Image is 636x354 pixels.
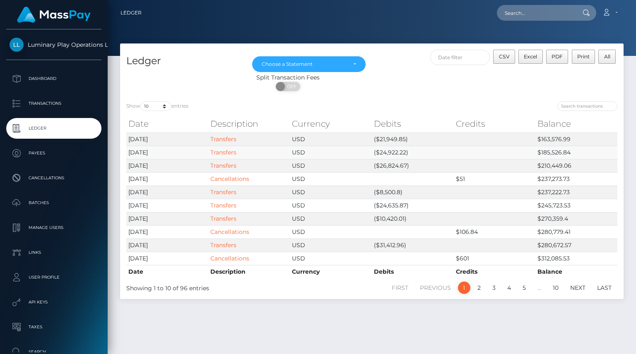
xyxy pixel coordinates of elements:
[120,73,456,82] div: Split Transaction Fees
[120,4,142,22] a: Ledger
[577,53,590,60] span: Print
[535,172,617,185] td: $237,273.73
[6,217,101,238] a: Manage Users
[126,212,208,225] td: [DATE]
[503,282,516,294] a: 4
[126,54,240,68] h4: Ledger
[210,255,249,262] a: Cancellations
[126,146,208,159] td: [DATE]
[10,246,98,259] p: Links
[252,56,366,72] button: Choose a Statement
[10,38,24,52] img: Luminary Play Operations Limited
[6,317,101,337] a: Taxes
[372,132,454,146] td: ($21,949.85)
[210,175,249,183] a: Cancellations
[572,50,595,64] button: Print
[6,41,101,48] span: Luminary Play Operations Limited
[6,93,101,114] a: Transactions
[210,241,236,249] a: Transfers
[290,116,372,132] th: Currency
[372,146,454,159] td: ($24,922.22)
[10,296,98,308] p: API Keys
[140,101,171,111] select: Showentries
[126,101,188,111] label: Show entries
[604,53,610,60] span: All
[210,135,236,143] a: Transfers
[290,225,372,238] td: USD
[372,212,454,225] td: ($10,420.01)
[535,132,617,146] td: $163,576.99
[210,228,249,236] a: Cancellations
[524,53,537,60] span: Excel
[430,50,490,65] input: Date filter
[535,199,617,212] td: $245,723.53
[6,68,101,89] a: Dashboard
[566,282,590,294] a: Next
[10,197,98,209] p: Batches
[126,172,208,185] td: [DATE]
[372,159,454,172] td: ($26,824.67)
[535,159,617,172] td: $210,449.06
[126,159,208,172] td: [DATE]
[126,185,208,199] td: [DATE]
[535,212,617,225] td: $270,359.4
[10,172,98,184] p: Cancellations
[518,50,543,64] button: Excel
[126,252,208,265] td: [DATE]
[6,118,101,139] a: Ledger
[126,199,208,212] td: [DATE]
[10,72,98,85] p: Dashboard
[6,242,101,263] a: Links
[454,225,536,238] td: $106.84
[10,122,98,135] p: Ledger
[535,252,617,265] td: $312,085.53
[290,172,372,185] td: USD
[518,282,530,294] a: 5
[6,143,101,164] a: Payees
[126,225,208,238] td: [DATE]
[535,146,617,159] td: $185,526.84
[10,97,98,110] p: Transactions
[6,267,101,288] a: User Profile
[10,222,98,234] p: Manage Users
[488,282,500,294] a: 3
[290,132,372,146] td: USD
[210,188,236,196] a: Transfers
[126,281,324,293] div: Showing 1 to 10 of 96 entries
[548,282,563,294] a: 10
[290,185,372,199] td: USD
[372,238,454,252] td: ($31,412.96)
[454,172,536,185] td: $51
[535,185,617,199] td: $237,222.73
[290,252,372,265] td: USD
[210,215,236,222] a: Transfers
[10,147,98,159] p: Payees
[17,7,91,23] img: MassPay Logo
[126,116,208,132] th: Date
[290,159,372,172] td: USD
[493,50,515,64] button: CSV
[210,162,236,169] a: Transfers
[497,5,575,21] input: Search...
[535,116,617,132] th: Balance
[262,61,347,67] div: Choose a Statement
[290,199,372,212] td: USD
[372,199,454,212] td: ($24,635.87)
[6,168,101,188] a: Cancellations
[372,185,454,199] td: ($8,500.8)
[280,82,301,91] span: OFF
[598,50,616,64] button: All
[546,50,569,64] button: PDF
[210,202,236,209] a: Transfers
[593,282,616,294] a: Last
[290,265,372,278] th: Currency
[552,53,563,60] span: PDF
[473,282,485,294] a: 2
[372,116,454,132] th: Debits
[535,265,617,278] th: Balance
[10,271,98,284] p: User Profile
[454,265,536,278] th: Credits
[290,238,372,252] td: USD
[454,116,536,132] th: Credits
[454,252,536,265] td: $601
